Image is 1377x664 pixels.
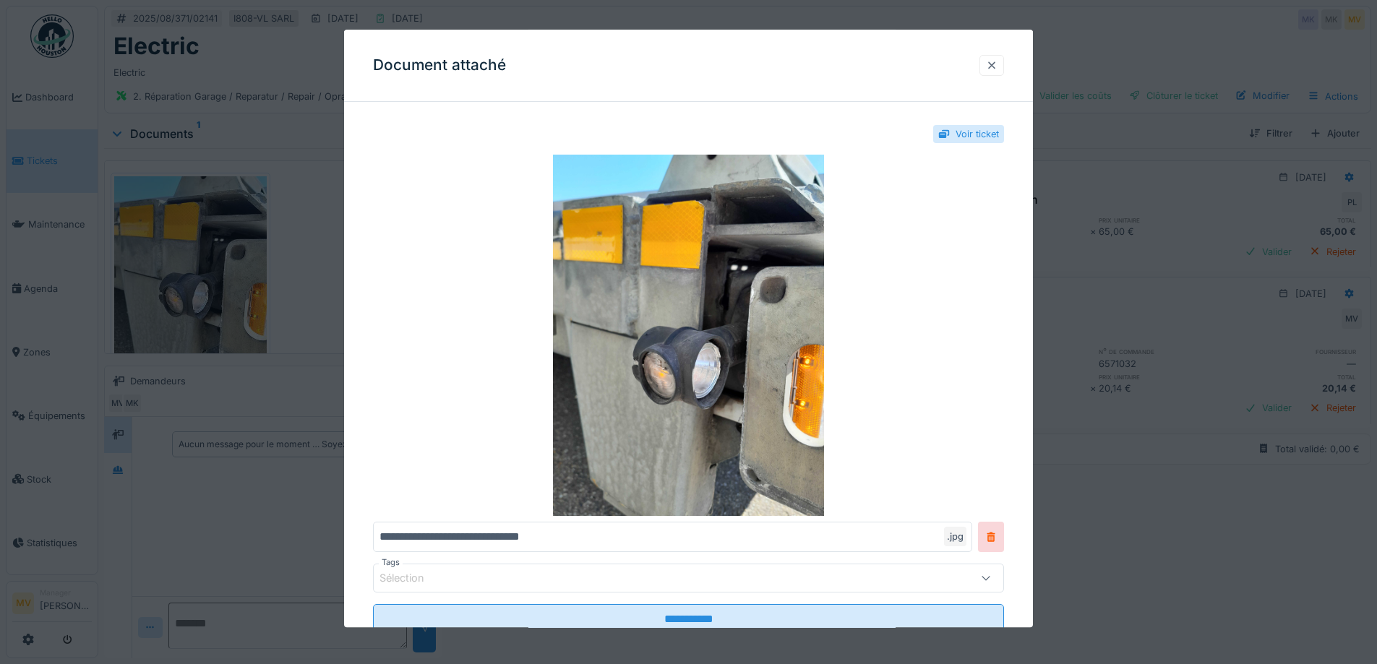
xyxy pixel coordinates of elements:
img: 886fb20d-5bbe-48dd-adea-200acc0d4bfd-17555236065704074328881028616418.jpg [373,155,1004,517]
label: Tags [379,557,403,569]
div: .jpg [944,527,966,547]
h3: Document attaché [373,56,506,74]
div: Sélection [379,571,445,587]
div: Voir ticket [956,127,999,141]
